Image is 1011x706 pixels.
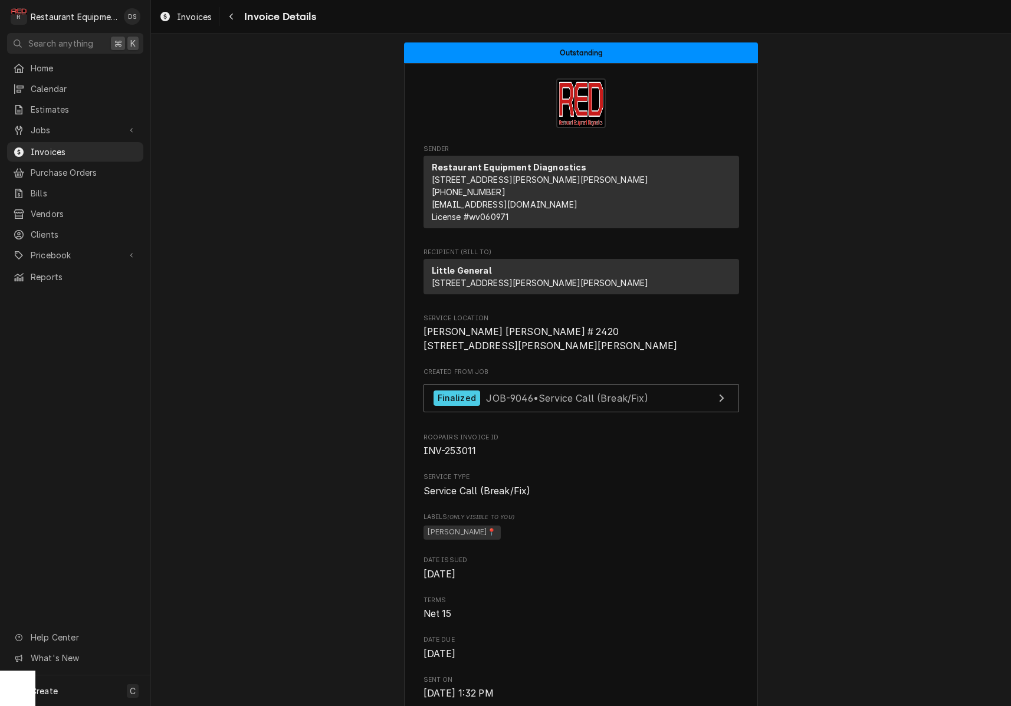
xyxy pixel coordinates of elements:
div: Roopairs Invoice ID [424,433,739,458]
div: Status [404,42,758,63]
span: Invoice Details [241,9,316,25]
span: License # wv060971 [432,212,509,222]
a: Clients [7,225,143,244]
span: Sent On [424,687,739,701]
span: Roopairs Invoice ID [424,444,739,458]
div: R [11,8,27,25]
a: Invoices [7,142,143,162]
span: [PERSON_NAME]📍 [424,526,501,540]
div: [object Object] [424,513,739,541]
span: Roopairs Invoice ID [424,433,739,442]
span: Date Issued [424,567,739,582]
span: Calendar [31,83,137,95]
span: What's New [31,652,136,664]
a: Go to What's New [7,648,143,668]
span: Date Issued [424,556,739,565]
span: Date Due [424,647,739,661]
span: Invoices [177,11,212,23]
div: Date Issued [424,556,739,581]
span: Service Call (Break/Fix) [424,485,531,497]
span: [DATE] 1:32 PM [424,688,494,699]
span: Sender [424,145,739,154]
span: Purchase Orders [31,166,137,179]
span: Create [31,686,58,696]
span: Service Type [424,484,739,498]
a: Invoices [155,7,216,27]
span: Clients [31,228,137,241]
span: Service Type [424,472,739,482]
strong: Little General [432,265,491,275]
a: Go to Jobs [7,120,143,140]
span: Sent On [424,675,739,685]
span: Outstanding [560,49,603,57]
div: Invoice Sender [424,145,739,234]
strong: Restaurant Equipment Diagnostics [432,162,587,172]
span: [PERSON_NAME] [PERSON_NAME] # 2420 [STREET_ADDRESS][PERSON_NAME][PERSON_NAME] [424,326,678,352]
div: Sender [424,156,739,228]
a: Calendar [7,79,143,98]
a: Purchase Orders [7,163,143,182]
div: Finalized [434,390,480,406]
span: Help Center [31,631,136,643]
span: [DATE] [424,648,456,659]
span: [STREET_ADDRESS][PERSON_NAME][PERSON_NAME] [432,278,649,288]
span: Service Location [424,314,739,323]
span: Service Location [424,325,739,353]
button: Navigate back [222,7,241,26]
a: Vendors [7,204,143,224]
div: Sent On [424,675,739,701]
div: Invoice Recipient [424,248,739,300]
div: Service Location [424,314,739,353]
span: Terms [424,607,739,621]
span: [DATE] [424,569,456,580]
a: Go to Help Center [7,628,143,647]
span: K [130,37,136,50]
span: Pricebook [31,249,120,261]
span: Net 15 [424,608,452,619]
div: Sender [424,156,739,233]
div: Recipient (Bill To) [424,259,739,294]
div: Date Due [424,635,739,661]
span: ⌘ [114,37,122,50]
div: Service Type [424,472,739,498]
span: Bills [31,187,137,199]
a: Go to Pricebook [7,245,143,265]
div: Recipient (Bill To) [424,259,739,299]
div: Terms [424,596,739,621]
div: Restaurant Equipment Diagnostics [31,11,117,23]
span: Vendors [31,208,137,220]
span: Recipient (Bill To) [424,248,739,257]
a: Reports [7,267,143,287]
a: View Job [424,384,739,413]
div: Derek Stewart's Avatar [124,8,140,25]
span: Invoices [31,146,137,158]
a: Bills [7,183,143,203]
div: Restaurant Equipment Diagnostics's Avatar [11,8,27,25]
a: [EMAIL_ADDRESS][DOMAIN_NAME] [432,199,577,209]
span: Search anything [28,37,93,50]
a: Home [7,58,143,78]
span: Reports [31,271,137,283]
span: Terms [424,596,739,605]
span: C [130,685,136,697]
span: (Only Visible to You) [447,514,514,520]
img: Logo [556,78,606,128]
span: INV-253011 [424,445,477,457]
span: Jobs [31,124,120,136]
span: [STREET_ADDRESS][PERSON_NAME][PERSON_NAME] [432,175,649,185]
button: Search anything⌘K [7,33,143,54]
span: Home [31,62,137,74]
span: Estimates [31,103,137,116]
span: JOB-9046 • Service Call (Break/Fix) [486,392,648,403]
span: [object Object] [424,524,739,541]
span: Date Due [424,635,739,645]
span: Labels [424,513,739,522]
div: DS [124,8,140,25]
a: Estimates [7,100,143,119]
span: Created From Job [424,367,739,377]
div: Created From Job [424,367,739,418]
a: [PHONE_NUMBER] [432,187,505,197]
